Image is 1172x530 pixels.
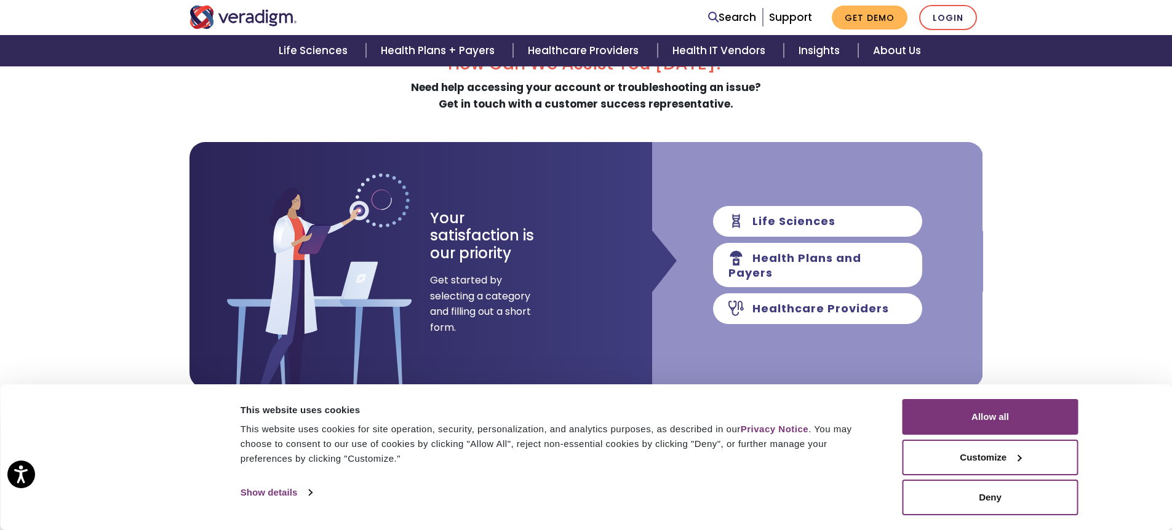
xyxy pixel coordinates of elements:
a: Healthcare Providers [513,35,657,66]
a: Support [769,10,812,25]
a: Search [708,9,756,26]
button: Customize [903,440,1078,475]
a: Insights [784,35,858,66]
a: Login [919,5,977,30]
a: About Us [858,35,936,66]
div: This website uses cookies [241,403,875,417]
button: Allow all [903,399,1078,435]
a: Get Demo [832,6,907,30]
a: Privacy Notice [741,424,808,434]
iframe: Drift Chat Widget [927,469,1157,515]
a: Health IT Vendors [658,35,784,66]
h3: Your satisfaction is our priority [430,210,556,263]
div: This website uses cookies for site operation, security, personalization, and analytics purposes, ... [241,422,875,466]
a: Life Sciences [264,35,366,66]
button: Deny [903,480,1078,515]
img: Veradigm logo [189,6,297,29]
strong: Need help accessing your account or troubleshooting an issue? Get in touch with a customer succes... [411,80,761,111]
a: Health Plans + Payers [366,35,513,66]
span: Get started by selecting a category and filling out a short form. [430,272,532,335]
h2: How Can We Assist You [DATE]? [189,53,983,74]
a: Show details [241,483,312,502]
